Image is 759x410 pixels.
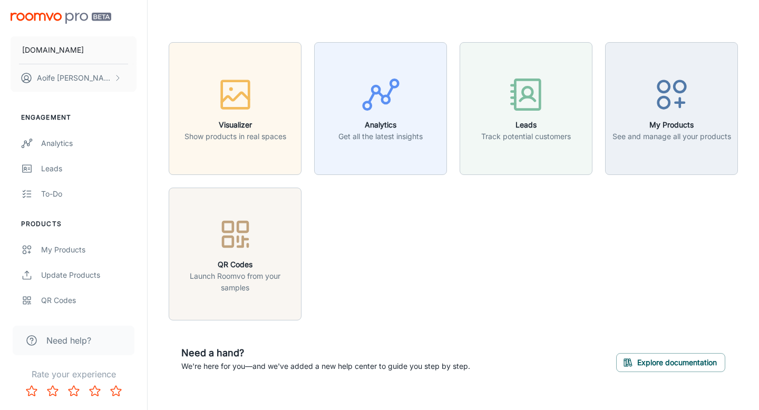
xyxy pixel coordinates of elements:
[181,360,470,372] p: We're here for you—and we've added a new help center to guide you step by step.
[41,295,137,306] div: QR Codes
[616,356,725,367] a: Explore documentation
[169,42,301,175] button: VisualizerShow products in real spaces
[481,119,571,131] h6: Leads
[612,119,731,131] h6: My Products
[169,248,301,258] a: QR CodesLaunch Roomvo from your samples
[176,259,295,270] h6: QR Codes
[42,380,63,402] button: Rate 2 star
[41,188,137,200] div: To-do
[605,42,738,175] button: My ProductsSee and manage all your products
[63,380,84,402] button: Rate 3 star
[314,42,447,175] button: AnalyticsGet all the latest insights
[314,102,447,113] a: AnalyticsGet all the latest insights
[612,131,731,142] p: See and manage all your products
[184,119,286,131] h6: Visualizer
[460,42,592,175] button: LeadsTrack potential customers
[41,138,137,149] div: Analytics
[184,131,286,142] p: Show products in real spaces
[41,269,137,281] div: Update Products
[338,131,423,142] p: Get all the latest insights
[481,131,571,142] p: Track potential customers
[105,380,126,402] button: Rate 5 star
[616,353,725,372] button: Explore documentation
[8,368,139,380] p: Rate your experience
[181,346,470,360] h6: Need a hand?
[460,102,592,113] a: LeadsTrack potential customers
[84,380,105,402] button: Rate 4 star
[11,36,137,64] button: [DOMAIN_NAME]
[22,44,84,56] p: [DOMAIN_NAME]
[46,334,91,347] span: Need help?
[37,72,111,84] p: Aoife [PERSON_NAME]
[41,244,137,256] div: My Products
[169,188,301,320] button: QR CodesLaunch Roomvo from your samples
[11,64,137,92] button: Aoife [PERSON_NAME]
[41,163,137,174] div: Leads
[176,270,295,294] p: Launch Roomvo from your samples
[11,13,111,24] img: Roomvo PRO Beta
[605,102,738,113] a: My ProductsSee and manage all your products
[338,119,423,131] h6: Analytics
[21,380,42,402] button: Rate 1 star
